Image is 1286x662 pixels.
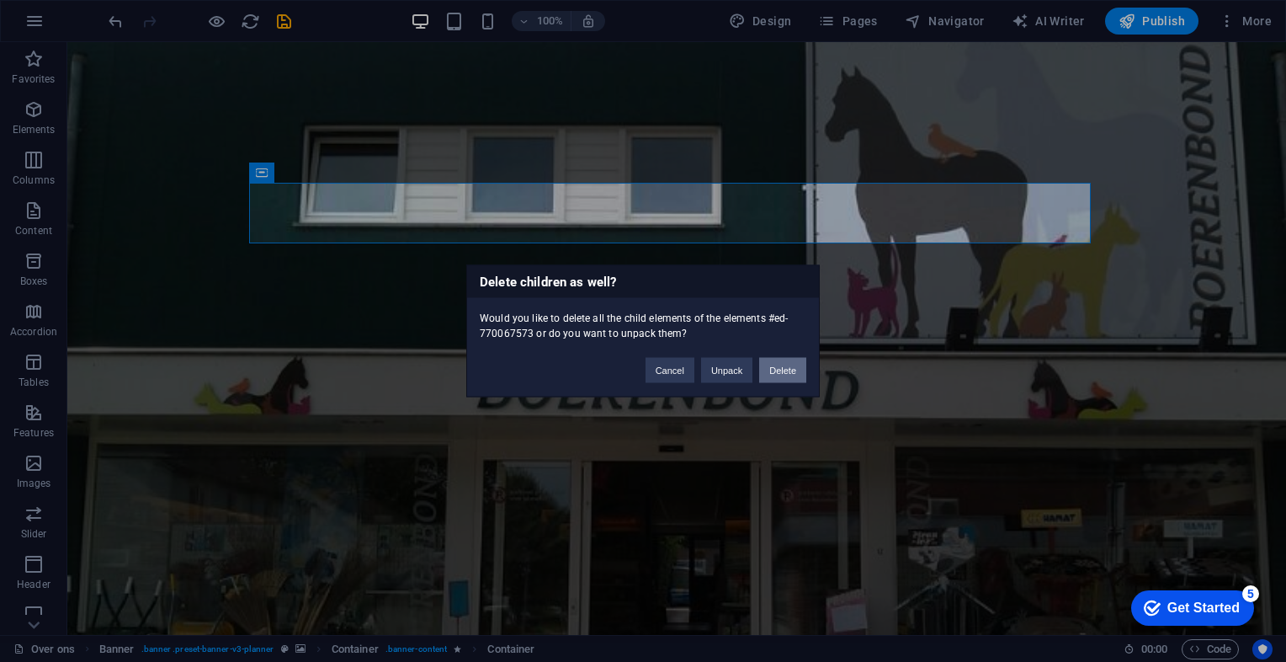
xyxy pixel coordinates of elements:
button: Unpack [701,358,752,383]
div: 5 [125,3,141,20]
div: Would you like to delete all the child elements of the elements #ed-770067573 or do you want to u... [467,298,819,341]
div: Get Started [50,19,122,34]
button: Cancel [646,358,694,383]
h3: Delete children as well? [467,266,819,298]
div: Get Started 5 items remaining, 0% complete [13,8,136,44]
button: Delete [759,358,806,383]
